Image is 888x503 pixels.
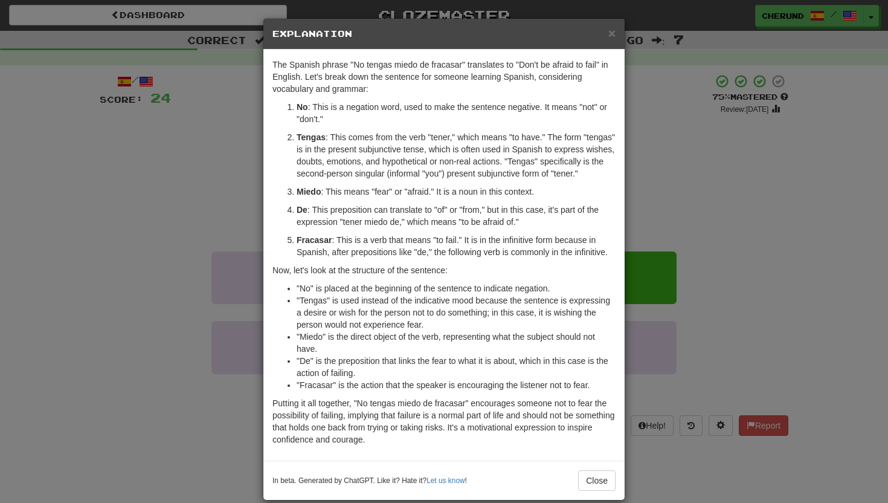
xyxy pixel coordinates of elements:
[272,476,467,486] small: In beta. Generated by ChatGPT. Like it? Hate it? !
[297,187,321,196] strong: Miedo
[578,470,616,491] button: Close
[297,132,326,142] strong: Tengas
[272,59,616,95] p: The Spanish phrase "No tengas miedo de fracasar" translates to "Don't be afraid to fail" in Engli...
[297,379,616,391] li: "Fracasar" is the action that the speaker is encouraging the listener not to fear.
[297,331,616,355] li: "Miedo" is the direct object of the verb, representing what the subject should not have.
[297,234,616,258] p: : This is a verb that means "to fail." It is in the infinitive form because in Spanish, after pre...
[297,355,616,379] li: "De" is the preposition that links the fear to what it is about, which in this case is the action...
[297,282,616,294] li: "No" is placed at the beginning of the sentence to indicate negation.
[272,264,616,276] p: Now, let's look at the structure of the sentence:
[297,102,308,112] strong: No
[608,27,616,39] button: Close
[608,26,616,40] span: ×
[297,186,616,198] p: : This means "fear" or "afraid." It is a noun in this context.
[297,204,616,228] p: : This preposition can translate to "of" or "from," but in this case, it's part of the expression...
[297,235,332,245] strong: Fracasar
[297,101,616,125] p: : This is a negation word, used to make the sentence negative. It means "not" or "don't."
[272,28,616,40] h5: Explanation
[297,205,307,215] strong: De
[272,397,616,446] p: Putting it all together, "No tengas miedo de fracasar" encourages someone not to fear the possibi...
[297,131,616,180] p: : This comes from the verb "tener," which means "to have." The form "tengas" is in the present su...
[426,476,465,485] a: Let us know
[297,294,616,331] li: "Tengas" is used instead of the indicative mood because the sentence is expressing a desire or wi...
